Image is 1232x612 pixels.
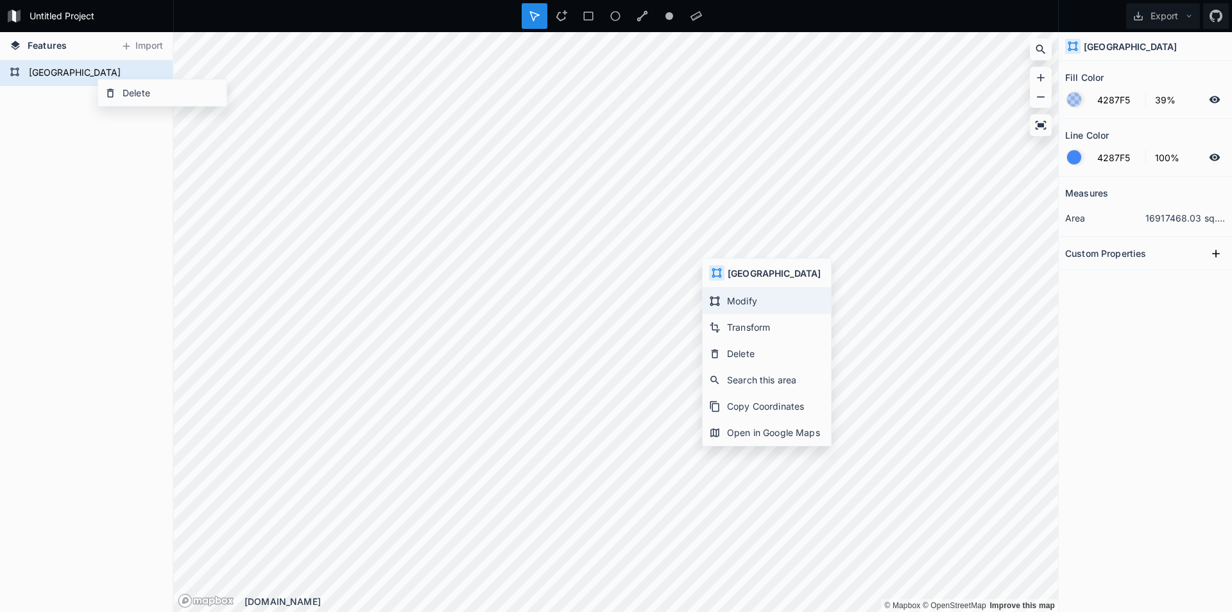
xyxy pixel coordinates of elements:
div: Modify [703,288,831,314]
a: Mapbox [884,601,920,610]
a: Mapbox logo [178,593,234,608]
a: OpenStreetMap [923,601,986,610]
h2: Measures [1065,183,1108,203]
h2: Custom Properties [1065,243,1146,263]
div: Copy Coordinates [703,393,831,419]
button: Import [114,36,169,57]
h4: [GEOGRAPHIC_DATA] [728,267,821,280]
div: Delete [98,80,227,106]
div: Open in Google Maps [703,419,831,446]
div: Search this area [703,367,831,393]
span: Features [28,39,67,52]
h2: Line Color [1065,125,1109,145]
button: Export [1126,3,1200,29]
div: [DOMAIN_NAME] [244,595,1058,608]
h4: [GEOGRAPHIC_DATA] [1084,40,1177,53]
h2: Fill Color [1065,67,1104,87]
dt: area [1065,211,1145,225]
a: Map feedback [989,601,1055,610]
dd: 16917468.03 sq. km [1145,211,1226,225]
div: Delete [703,340,831,367]
div: Transform [703,314,831,340]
